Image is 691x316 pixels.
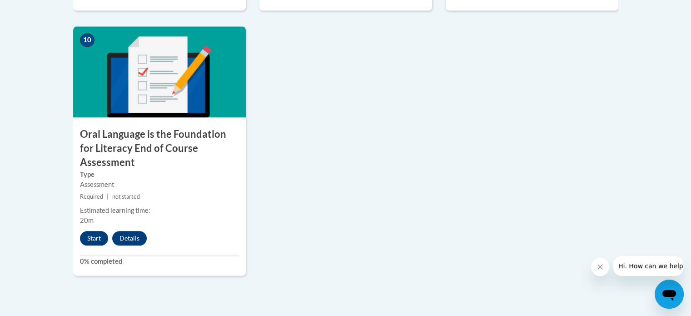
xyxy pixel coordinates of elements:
[80,180,239,190] div: Assessment
[80,170,239,180] label: Type
[80,206,239,216] div: Estimated learning time:
[73,127,246,169] h3: Oral Language is the Foundation for Literacy End of Course Assessment
[73,26,246,117] img: Course Image
[591,258,609,276] iframe: Close message
[80,256,239,266] label: 0% completed
[80,193,103,200] span: Required
[655,280,684,309] iframe: Button to launch messaging window
[5,6,74,14] span: Hi. How can we help?
[80,33,94,47] span: 10
[80,216,94,224] span: 20m
[107,193,109,200] span: |
[112,231,147,246] button: Details
[80,231,108,246] button: Start
[613,256,684,276] iframe: Message from company
[112,193,140,200] span: not started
